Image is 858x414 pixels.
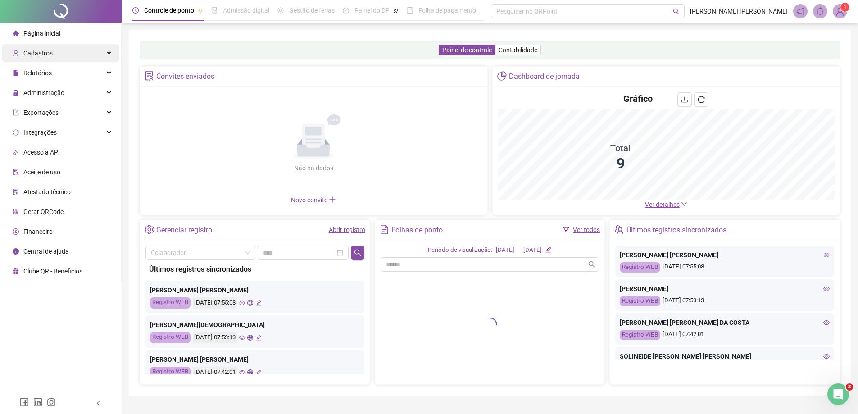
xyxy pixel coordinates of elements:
[497,71,507,81] span: pie-chart
[681,96,688,103] span: download
[239,369,245,375] span: eye
[380,225,389,234] span: file-text
[211,7,218,14] span: file-done
[223,7,269,14] span: Admissão digital
[23,50,53,57] span: Cadastros
[496,246,514,255] div: [DATE]
[620,296,830,306] div: [DATE] 07:53:13
[690,6,788,16] span: [PERSON_NAME] [PERSON_NAME]
[796,7,804,15] span: notification
[620,262,660,273] div: Registro WEB
[33,398,42,407] span: linkedin
[95,400,102,406] span: left
[150,297,191,309] div: Registro WEB
[620,330,660,340] div: Registro WEB
[23,89,64,96] span: Administração
[393,8,399,14] span: pushpin
[13,50,19,56] span: user-add
[354,7,390,14] span: Painel do DP
[391,223,443,238] div: Folhas de ponto
[239,300,245,306] span: eye
[239,335,245,341] span: eye
[256,335,262,341] span: edit
[620,296,660,306] div: Registro WEB
[620,284,830,294] div: [PERSON_NAME]
[198,8,203,14] span: pushpin
[247,369,253,375] span: global
[193,332,237,343] div: [DATE] 07:53:13
[442,46,492,54] span: Painel de controle
[698,96,705,103] span: reload
[563,227,569,233] span: filter
[150,285,360,295] div: [PERSON_NAME] [PERSON_NAME]
[846,383,853,391] span: 3
[193,367,237,378] div: [DATE] 07:42:01
[150,332,191,343] div: Registro WEB
[156,223,212,238] div: Gerenciar registro
[13,30,19,36] span: home
[23,248,69,255] span: Central de ajuda
[247,335,253,341] span: global
[256,369,262,375] span: edit
[150,367,191,378] div: Registro WEB
[823,252,830,258] span: eye
[13,90,19,96] span: lock
[418,7,476,14] span: Folha de pagamento
[156,69,214,84] div: Convites enviados
[13,189,19,195] span: solution
[614,225,624,234] span: team
[833,5,847,18] img: 37765
[626,223,726,238] div: Últimos registros sincronizados
[23,188,71,196] span: Atestado técnico
[573,226,600,233] a: Ver todos
[329,226,365,233] a: Abrir registro
[816,7,824,15] span: bell
[823,353,830,359] span: eye
[329,196,336,203] span: plus
[23,168,60,176] span: Aceite de uso
[256,300,262,306] span: edit
[343,7,349,14] span: dashboard
[277,7,284,14] span: sun
[681,201,687,207] span: down
[13,169,19,175] span: audit
[499,46,537,54] span: Contabilidade
[823,286,830,292] span: eye
[523,246,542,255] div: [DATE]
[23,149,60,156] span: Acesso à API
[407,7,413,14] span: book
[354,249,361,256] span: search
[193,297,237,309] div: [DATE] 07:55:08
[518,246,520,255] div: -
[150,320,360,330] div: [PERSON_NAME][DEMOGRAPHIC_DATA]
[13,228,19,235] span: dollar
[620,262,830,273] div: [DATE] 07:55:08
[13,129,19,136] span: sync
[840,3,849,12] sup: Atualize o seu contato no menu Meus Dados
[588,261,595,268] span: search
[132,7,139,14] span: clock-circle
[645,201,680,208] span: Ver detalhes
[509,69,580,84] div: Dashboard de jornada
[23,109,59,116] span: Exportações
[844,4,847,10] span: 1
[545,246,551,252] span: edit
[23,228,53,235] span: Financeiro
[20,398,29,407] span: facebook
[673,8,680,15] span: search
[247,300,253,306] span: global
[480,315,499,334] span: loading
[23,69,52,77] span: Relatórios
[145,71,154,81] span: solution
[23,208,64,215] span: Gerar QRCode
[149,264,361,275] div: Últimos registros sincronizados
[291,196,336,204] span: Novo convite
[620,351,830,361] div: SOLINEIDE [PERSON_NAME] [PERSON_NAME]
[827,383,849,405] iframe: Intercom live chat
[13,149,19,155] span: api
[289,7,335,14] span: Gestão de férias
[428,246,492,255] div: Período de visualização:
[47,398,56,407] span: instagram
[13,209,19,215] span: qrcode
[823,319,830,326] span: eye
